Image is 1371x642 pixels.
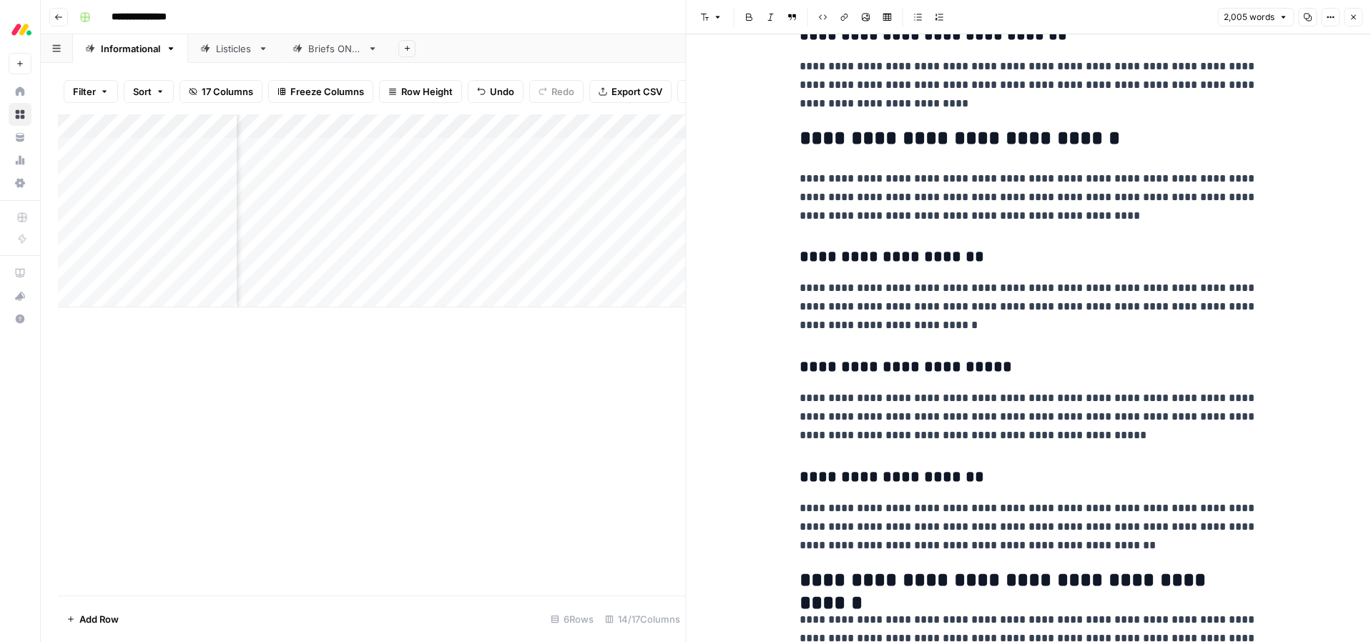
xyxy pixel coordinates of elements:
a: Informational [73,34,188,63]
span: Row Height [401,84,453,99]
button: 17 Columns [180,80,262,103]
button: Workspace: Monday.com [9,11,31,47]
button: Help + Support [9,307,31,330]
span: Export CSV [611,84,662,99]
a: Listicles [188,34,280,63]
span: Sort [133,84,152,99]
div: Briefs ONLY [308,41,362,56]
a: Settings [9,172,31,194]
div: Listicles [216,41,252,56]
span: Redo [551,84,574,99]
button: Redo [529,80,584,103]
a: Usage [9,149,31,172]
button: Sort [124,80,174,103]
div: 6 Rows [545,608,599,631]
span: Add Row [79,612,119,626]
a: Browse [9,103,31,126]
img: Monday.com Logo [9,16,34,42]
a: AirOps Academy [9,262,31,285]
div: Informational [101,41,160,56]
a: Home [9,80,31,103]
a: Briefs ONLY [280,34,390,63]
a: Your Data [9,126,31,149]
button: Filter [64,80,118,103]
span: 17 Columns [202,84,253,99]
button: Freeze Columns [268,80,373,103]
button: Row Height [379,80,462,103]
div: 14/17 Columns [599,608,686,631]
button: Add Row [58,608,127,631]
button: Undo [468,80,524,103]
button: What's new? [9,285,31,307]
button: 2,005 words [1217,8,1294,26]
button: Export CSV [589,80,672,103]
span: Freeze Columns [290,84,364,99]
span: Undo [490,84,514,99]
span: Filter [73,84,96,99]
span: 2,005 words [1224,11,1274,24]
